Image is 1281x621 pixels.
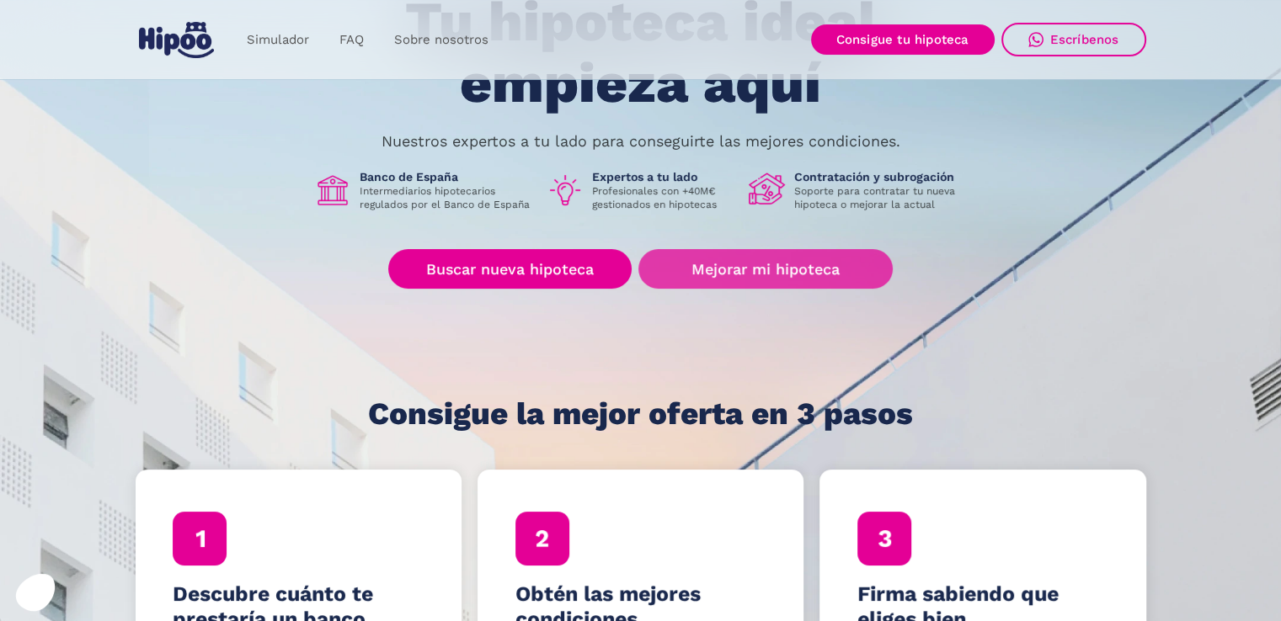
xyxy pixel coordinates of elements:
a: Simulador [232,24,324,56]
h1: Contratación y subrogación [794,169,968,184]
p: Profesionales con +40M€ gestionados en hipotecas [592,184,735,211]
a: Sobre nosotros [379,24,504,56]
a: home [136,15,218,65]
a: Consigue tu hipoteca [811,24,995,55]
h1: Consigue la mejor oferta en 3 pasos [368,397,913,431]
p: Nuestros expertos a tu lado para conseguirte las mejores condiciones. [382,135,900,148]
a: Mejorar mi hipoteca [638,249,892,289]
div: Escríbenos [1050,32,1119,47]
a: Buscar nueva hipoteca [388,249,632,289]
p: Soporte para contratar tu nueva hipoteca o mejorar la actual [794,184,968,211]
h1: Expertos a tu lado [592,169,735,184]
a: FAQ [324,24,379,56]
p: Intermediarios hipotecarios regulados por el Banco de España [360,184,533,211]
a: Escríbenos [1001,23,1146,56]
h1: Banco de España [360,169,533,184]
